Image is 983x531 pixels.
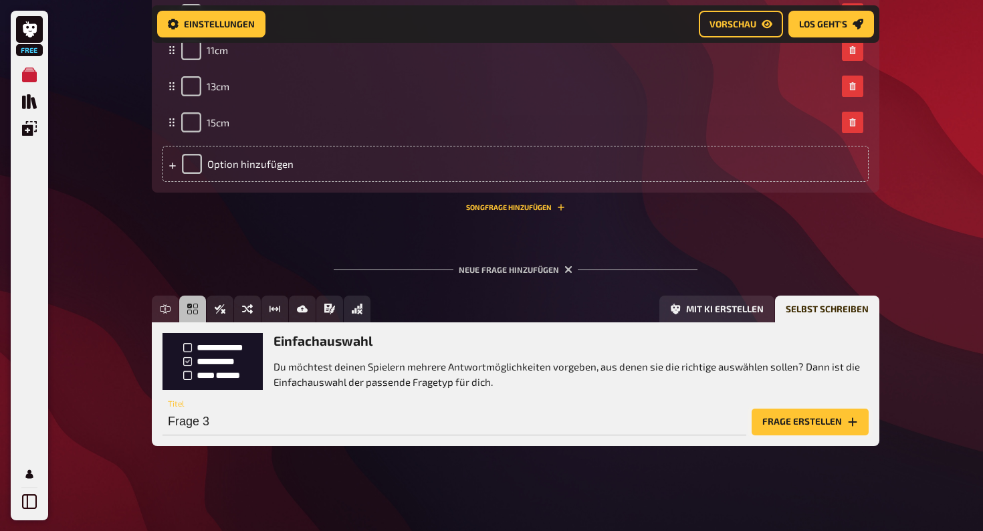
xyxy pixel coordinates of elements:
[184,19,255,29] span: Einstellungen
[17,46,41,54] span: Free
[699,11,783,37] a: Vorschau
[162,409,746,435] input: Titel
[316,296,343,322] button: Prosa (Langtext)
[16,62,43,88] a: Meine Quizze
[234,296,261,322] button: Sortierfrage
[157,11,265,37] a: Einstellungen
[162,146,869,182] div: Option hinzufügen
[334,243,697,285] div: Neue Frage hinzufügen
[207,44,228,56] span: 11cm
[752,409,869,435] button: Frage erstellen
[207,80,229,92] span: 13cm
[274,333,869,348] h3: Einfachauswahl
[788,11,874,37] a: Los geht's
[799,19,847,29] span: Los geht's
[16,88,43,115] a: Quiz Sammlung
[344,296,370,322] button: Offline Frage
[179,296,206,322] button: Einfachauswahl
[274,359,869,389] p: Du möchtest deinen Spielern mehrere Antwortmöglichkeiten vorgeben, aus denen sie die richtige aus...
[261,296,288,322] button: Schätzfrage
[466,203,565,211] button: Songfrage hinzufügen
[16,461,43,488] a: Mein Konto
[709,19,756,29] span: Vorschau
[16,115,43,142] a: Einblendungen
[207,296,233,322] button: Wahr / Falsch
[659,296,774,322] button: Mit KI erstellen
[289,296,316,322] button: Bild-Antwort
[775,296,879,322] button: Selbst schreiben
[152,296,179,322] button: Freitext Eingabe
[207,116,229,128] span: 15cm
